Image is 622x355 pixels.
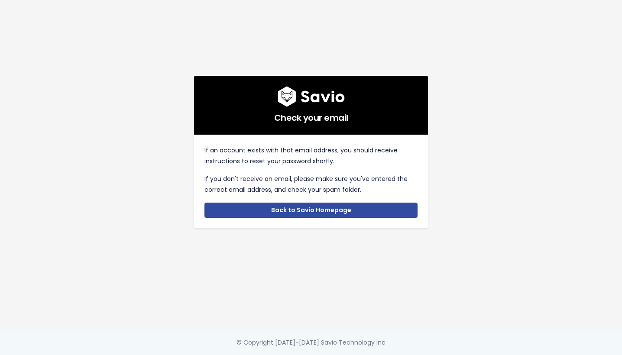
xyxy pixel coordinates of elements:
[204,174,418,195] p: If you don't receive an email, please make sure you've entered the correct email address, and che...
[204,203,418,218] a: Back to Savio Homepage
[204,145,418,167] p: If an account exists with that email address, you should receive instructions to reset your passw...
[236,337,386,348] div: © Copyright [DATE]-[DATE] Savio Technology Inc
[278,86,345,107] img: logo600x187.a314fd40982d.png
[204,107,418,124] h5: Check your email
